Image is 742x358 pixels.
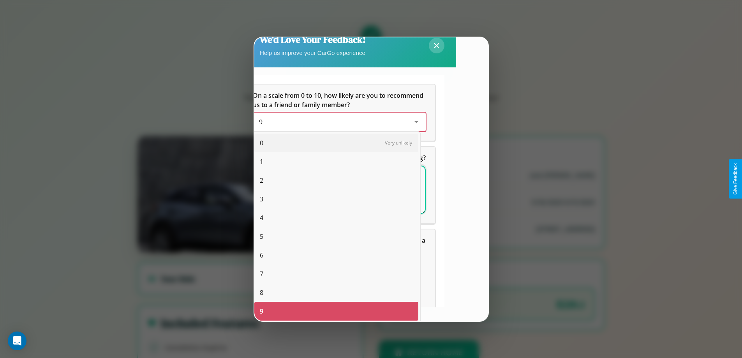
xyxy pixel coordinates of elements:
[254,171,418,190] div: 2
[385,139,412,146] span: Very unlikely
[254,208,418,227] div: 4
[253,153,426,162] span: What can we do to make your experience more satisfying?
[260,138,263,148] span: 0
[243,85,435,141] div: On a scale from 0 to 10, how likely are you to recommend us to a friend or family member?
[254,152,418,171] div: 1
[254,190,418,208] div: 3
[733,163,738,195] div: Give Feedback
[254,265,418,283] div: 7
[260,232,263,241] span: 5
[260,269,263,279] span: 7
[254,321,418,339] div: 10
[254,227,418,246] div: 5
[254,246,418,265] div: 6
[260,213,263,222] span: 4
[254,302,418,321] div: 9
[253,236,427,254] span: Which of the following features do you value the most in a vehicle?
[254,283,418,302] div: 8
[260,194,263,204] span: 3
[260,288,263,297] span: 8
[260,157,263,166] span: 1
[260,176,263,185] span: 2
[260,307,263,316] span: 9
[8,332,26,350] div: Open Intercom Messenger
[254,134,418,152] div: 0
[259,118,263,126] span: 9
[253,113,426,131] div: On a scale from 0 to 10, how likely are you to recommend us to a friend or family member?
[260,33,366,46] h2: We'd Love Your Feedback!
[260,48,366,58] p: Help us improve your CarGo experience
[253,91,426,109] h5: On a scale from 0 to 10, how likely are you to recommend us to a friend or family member?
[260,250,263,260] span: 6
[253,91,425,109] span: On a scale from 0 to 10, how likely are you to recommend us to a friend or family member?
